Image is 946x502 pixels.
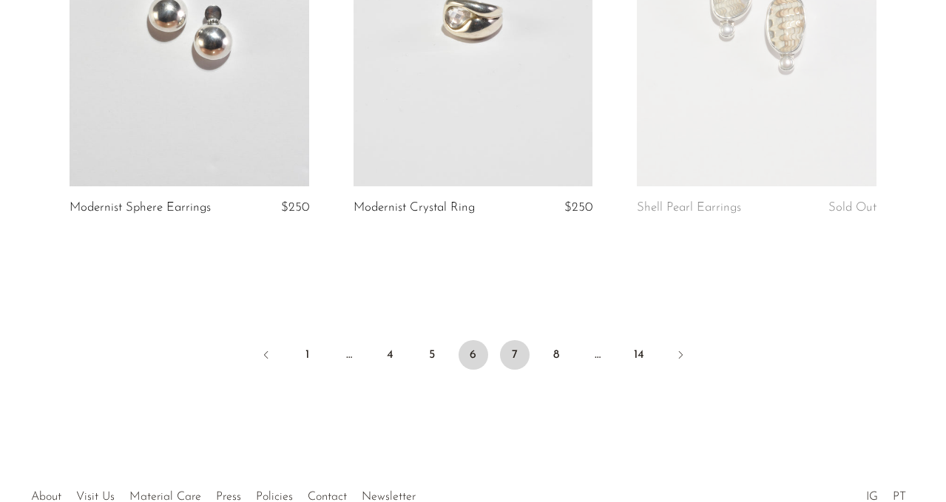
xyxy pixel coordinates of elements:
a: 5 [417,340,447,370]
span: … [334,340,364,370]
a: Next [666,340,695,373]
span: Sold Out [828,201,876,214]
a: Modernist Crystal Ring [354,201,475,214]
a: 1 [293,340,322,370]
a: Previous [251,340,281,373]
span: $250 [281,201,309,214]
a: 7 [500,340,530,370]
a: Modernist Sphere Earrings [70,201,211,214]
a: 4 [376,340,405,370]
a: 14 [624,340,654,370]
a: Shell Pearl Earrings [637,201,741,214]
span: 6 [459,340,488,370]
span: … [583,340,612,370]
span: $250 [564,201,592,214]
a: 8 [541,340,571,370]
